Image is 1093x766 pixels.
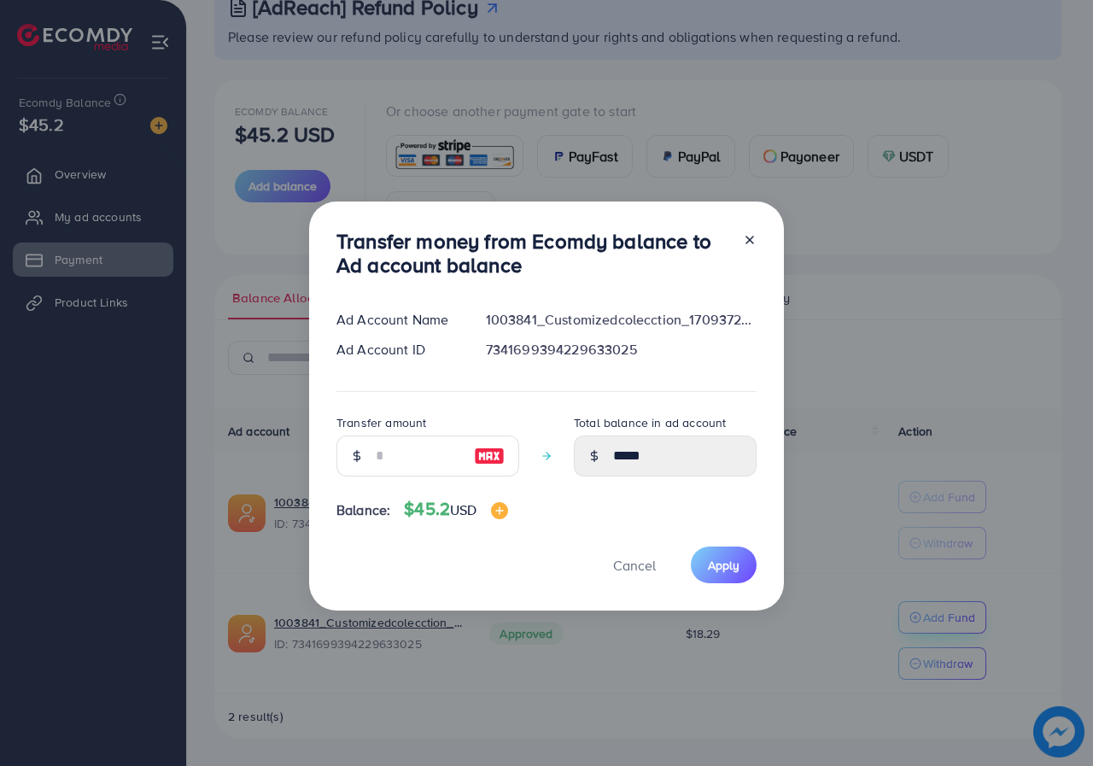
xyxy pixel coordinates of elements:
span: USD [450,500,476,519]
div: 1003841_Customizedcolecction_1709372613954 [472,310,770,330]
div: Ad Account Name [323,310,472,330]
div: 7341699394229633025 [472,340,770,360]
span: Apply [708,557,739,574]
label: Transfer amount [336,414,426,431]
img: image [474,446,505,466]
label: Total balance in ad account [574,414,726,431]
h4: $45.2 [404,499,507,520]
h3: Transfer money from Ecomdy balance to Ad account balance [336,229,729,278]
button: Apply [691,547,757,583]
span: Cancel [613,556,656,575]
button: Cancel [592,547,677,583]
div: Ad Account ID [323,340,472,360]
span: Balance: [336,500,390,520]
img: image [491,502,508,519]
